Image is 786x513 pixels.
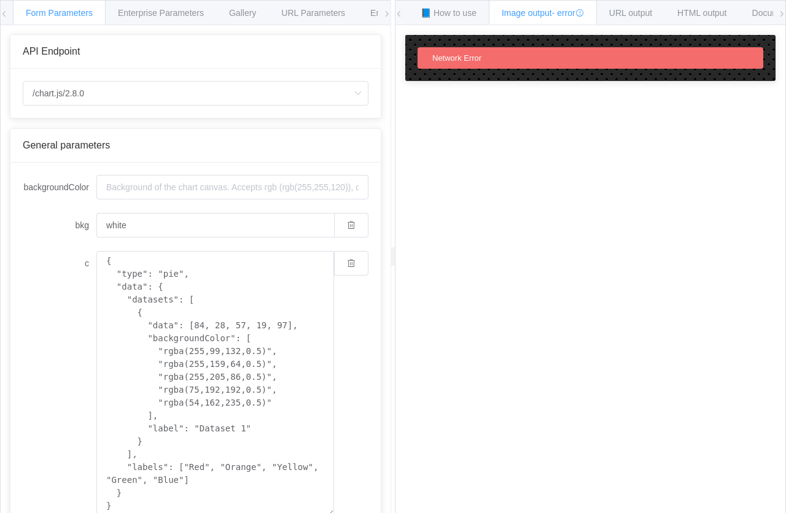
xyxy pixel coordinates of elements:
span: API Endpoint [23,46,80,56]
span: Form Parameters [26,8,93,18]
span: Image output [502,8,584,18]
input: Background of the chart canvas. Accepts rgb (rgb(255,255,120)), colors (red), and url-encoded hex... [96,213,334,237]
span: Environments [370,8,423,18]
span: Gallery [229,8,256,18]
span: 📘 How to use [421,8,477,18]
input: Select [23,81,368,106]
input: Background of the chart canvas. Accepts rgb (rgb(255,255,120)), colors (red), and url-encoded hex... [96,175,368,199]
span: General parameters [23,140,110,150]
label: backgroundColor [23,175,96,199]
span: Network Error [432,53,481,63]
span: HTML output [677,8,726,18]
label: c [23,251,96,276]
span: URL output [609,8,652,18]
label: bkg [23,213,96,237]
span: Enterprise Parameters [118,8,204,18]
span: - error [552,8,584,18]
span: URL Parameters [281,8,345,18]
